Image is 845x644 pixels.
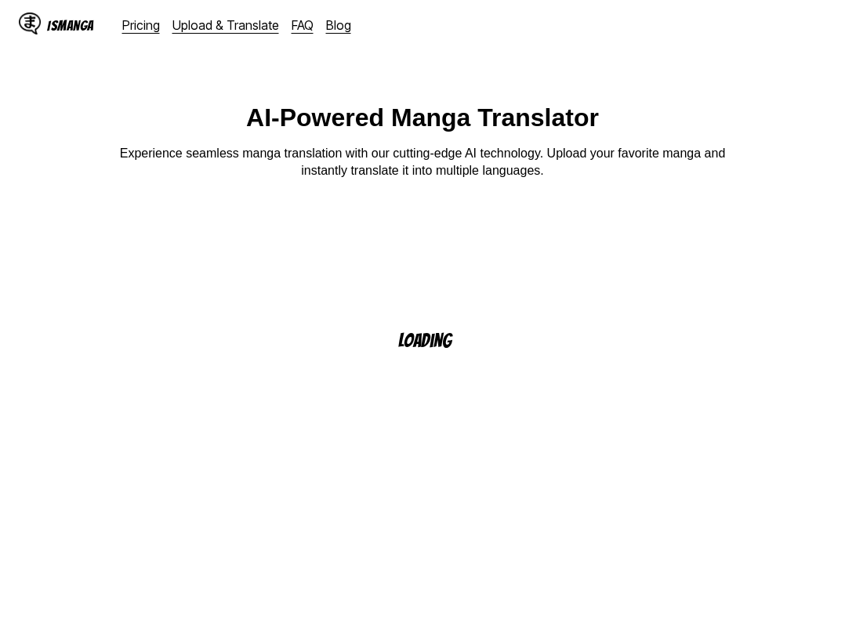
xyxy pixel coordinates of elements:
[19,13,41,34] img: IsManga Logo
[292,17,314,33] a: FAQ
[172,17,279,33] a: Upload & Translate
[246,103,599,132] h1: AI-Powered Manga Translator
[109,145,736,180] p: Experience seamless manga translation with our cutting-edge AI technology. Upload your favorite m...
[398,331,472,350] p: Loading
[19,13,122,38] a: IsManga LogoIsManga
[47,18,94,33] div: IsManga
[122,17,160,33] a: Pricing
[326,17,351,33] a: Blog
